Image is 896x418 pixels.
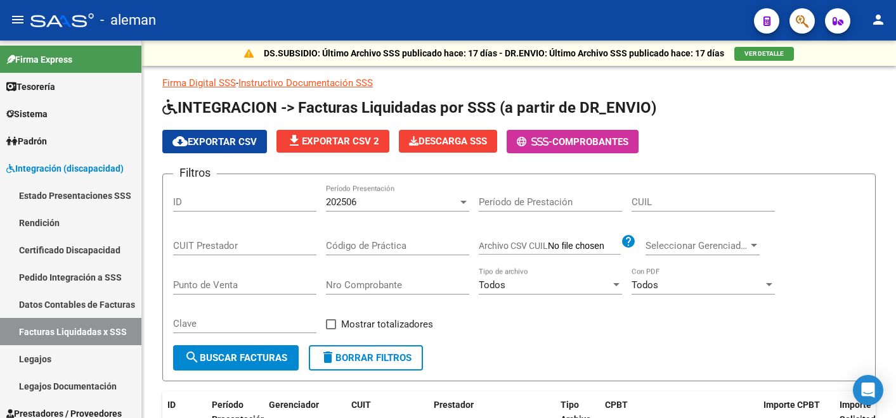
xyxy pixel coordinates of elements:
span: Integración (discapacidad) [6,161,124,175]
span: - [517,136,552,148]
span: Tesorería [6,80,55,94]
mat-icon: delete [320,350,335,365]
mat-icon: search [185,350,200,365]
span: Comprobantes [552,136,628,148]
span: ID [167,400,176,410]
span: Firma Express [6,53,72,66]
button: Exportar CSV 2 [276,130,389,153]
span: Buscar Facturas [185,352,287,364]
button: Buscar Facturas [173,345,299,370]
span: Descarga SSS [409,136,487,147]
span: Exportar CSV [172,136,257,148]
app-download-masive: Descarga masiva de comprobantes (adjuntos) [399,130,497,153]
button: Borrar Filtros [309,345,423,370]
button: Descarga SSS [399,130,497,153]
span: Todos [632,279,658,291]
span: VER DETALLE [744,50,784,57]
p: DS.SUBSIDIO: Último Archivo SSS publicado hace: 17 días - DR.ENVIO: Último Archivo SSS publicado ... [264,46,724,60]
span: Gerenciador [269,400,319,410]
mat-icon: person [871,12,886,27]
span: Importe CPBT [763,400,820,410]
button: VER DETALLE [734,47,794,61]
span: - aleman [100,6,156,34]
span: Padrón [6,134,47,148]
span: CPBT [605,400,628,410]
span: Sistema [6,107,48,121]
button: Exportar CSV [162,130,267,153]
span: Seleccionar Gerenciador [646,240,748,251]
mat-icon: menu [10,12,25,27]
span: Exportar CSV 2 [287,136,379,147]
span: INTEGRACION -> Facturas Liquidadas por SSS (a partir de DR_ENVIO) [162,99,656,117]
a: Instructivo Documentación SSS [238,77,373,89]
input: Archivo CSV CUIL [548,241,621,252]
span: Mostrar totalizadores [341,317,433,332]
span: Prestador [434,400,474,410]
span: Archivo CSV CUIL [479,241,548,251]
button: -Comprobantes [507,130,639,153]
mat-icon: file_download [287,133,302,148]
div: Open Intercom Messenger [853,375,883,405]
span: Borrar Filtros [320,352,412,364]
mat-icon: cloud_download [172,134,188,149]
a: Firma Digital SSS [162,77,236,89]
span: Todos [479,279,505,291]
span: 202506 [326,196,356,208]
h3: Filtros [173,164,217,182]
p: - [162,76,876,90]
mat-icon: help [621,234,636,249]
span: CUIT [351,400,371,410]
